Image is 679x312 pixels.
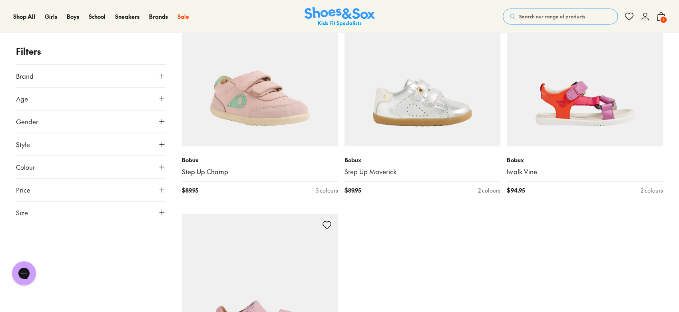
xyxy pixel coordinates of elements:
[8,258,40,288] iframe: Gorgias live chat messenger
[16,185,30,195] span: Price
[659,16,667,24] span: 1
[67,12,79,20] span: Boys
[16,162,35,172] span: Colour
[344,156,501,164] p: Bobux
[16,133,166,155] button: Style
[115,12,139,20] span: Sneakers
[16,94,28,103] span: Age
[503,8,618,24] button: Search our range of products
[507,186,524,195] span: $ 94.95
[507,167,663,176] a: Iwalk Vine
[305,7,375,26] img: SNS_Logo_Responsive.svg
[16,208,28,217] span: Size
[16,139,30,149] span: Style
[13,12,35,20] span: Shop All
[115,12,139,21] a: Sneakers
[177,12,189,20] span: Sale
[45,12,57,20] span: Girls
[16,179,166,201] button: Price
[641,186,663,195] div: 2 colours
[478,186,500,195] div: 2 colours
[656,8,666,25] button: 1
[182,167,338,176] a: Step Up Champ
[16,201,166,224] button: Size
[149,12,168,20] span: Brands
[177,12,189,21] a: Sale
[89,12,106,21] a: School
[16,87,166,110] button: Age
[89,12,106,20] span: School
[45,12,57,21] a: Girls
[344,186,361,195] span: $ 89.95
[507,156,663,164] p: Bobux
[149,12,168,21] a: Brands
[13,12,35,21] a: Shop All
[182,156,338,164] p: Bobux
[67,12,79,21] a: Boys
[16,156,166,178] button: Colour
[344,167,501,176] a: Step Up Maverick
[316,186,338,195] div: 3 colours
[16,71,34,81] span: Brand
[16,45,166,58] p: Filters
[182,186,198,195] span: $ 89.95
[16,110,166,133] button: Gender
[16,65,166,87] button: Brand
[305,7,375,26] a: Shoes & Sox
[519,13,585,20] span: Search our range of products
[16,117,38,126] span: Gender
